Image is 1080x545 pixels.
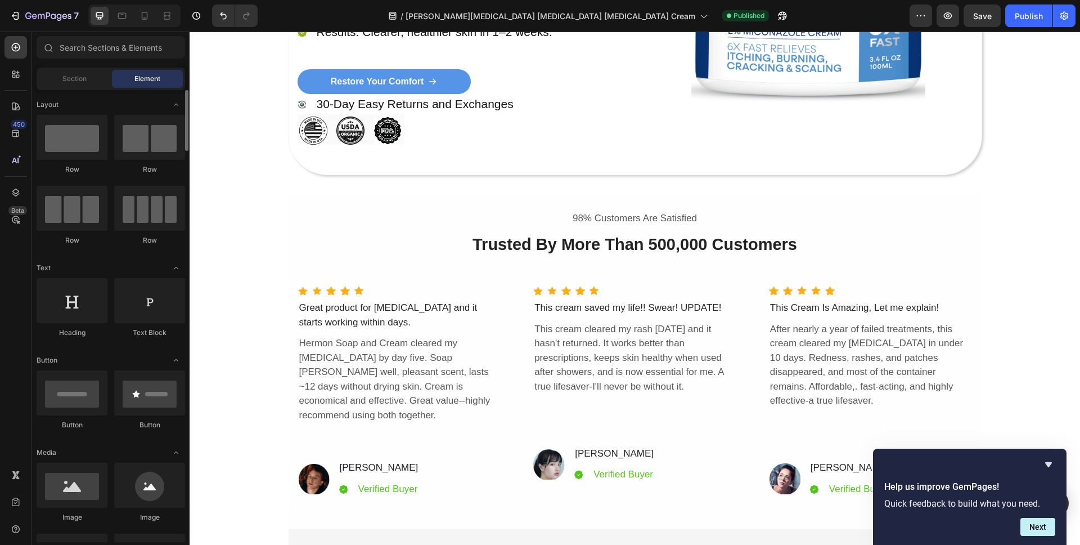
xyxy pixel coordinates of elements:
div: This Cream Is Amazing, Let me explain! [579,268,782,285]
img: [object Object] [109,431,140,463]
span: Published [733,11,764,21]
span: Save [973,11,992,21]
div: Row [114,164,185,175]
span: Toggle open [167,96,185,114]
span: [PERSON_NAME][MEDICAL_DATA] [MEDICAL_DATA] [MEDICAL_DATA] Cream [406,10,695,22]
p: Great product for [MEDICAL_DATA] and it starts working within days. [110,269,313,298]
div: Button [37,420,107,430]
div: Row [114,235,185,245]
p: 7 [74,9,79,23]
strong: Restore Your Comfort [141,45,235,55]
iframe: Design area [190,32,1080,545]
h2: Help us improve GemPages! [884,480,1055,494]
div: Publish [1015,10,1043,22]
div: Help us improve GemPages! [884,458,1055,536]
img: Alt image [344,417,375,448]
p: After nearly a year of failed treatments, this cream cleared my [MEDICAL_DATA] in under 10 days. ... [580,291,781,377]
div: Image [37,512,107,522]
input: Search Sections & Elements [37,36,185,59]
div: [PERSON_NAME] [384,414,465,431]
img: Alt image [108,83,215,113]
span: Button [37,355,57,365]
p: This cream cleared my rash [DATE] and it hasn't returned. It works better than prescriptions, kee... [345,291,548,363]
div: Verified Buyer [403,435,465,452]
div: Row [37,235,107,245]
div: Text Block [114,328,185,338]
p: [PERSON_NAME] [150,429,229,444]
span: / [400,10,403,22]
a: Restore Your Comfort [108,38,281,63]
button: Next question [1020,518,1055,536]
div: Heading [37,328,107,338]
div: Row [37,164,107,175]
img: Alt image [579,431,611,463]
p: 30-Day Easy Returns and Exchanges [127,64,324,82]
span: Text [37,263,51,273]
div: Beta [8,206,27,215]
span: Media [37,448,56,458]
span: Element [134,74,160,84]
button: 7 [4,5,84,27]
span: Section [62,74,87,84]
div: Verified Buyer [168,449,229,466]
button: Hide survey [1042,458,1055,471]
p: Quick feedback to build what you need. [884,498,1055,509]
button: Save [964,5,1001,27]
div: Undo/Redo [212,5,258,27]
h2: Trusted By More Than 500,000 Customers [282,200,609,227]
div: Image [114,512,185,522]
div: Button [114,420,185,430]
span: Toggle open [167,444,185,462]
div: [PERSON_NAME] [620,428,701,445]
span: Layout [37,100,58,110]
span: Toggle open [167,351,185,369]
p: Hermon Soap and Cream cleared my [MEDICAL_DATA] by day five. Soap [PERSON_NAME] well, pleasant sc... [110,305,313,391]
div: Verified Buyer [638,449,700,466]
div: 98% Customers Are Satisfied [282,178,609,195]
div: 450 [11,120,27,129]
button: Publish [1005,5,1052,27]
span: Toggle open [167,259,185,277]
div: This cream saved my life!! Swear! UPDATE! [344,268,549,285]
